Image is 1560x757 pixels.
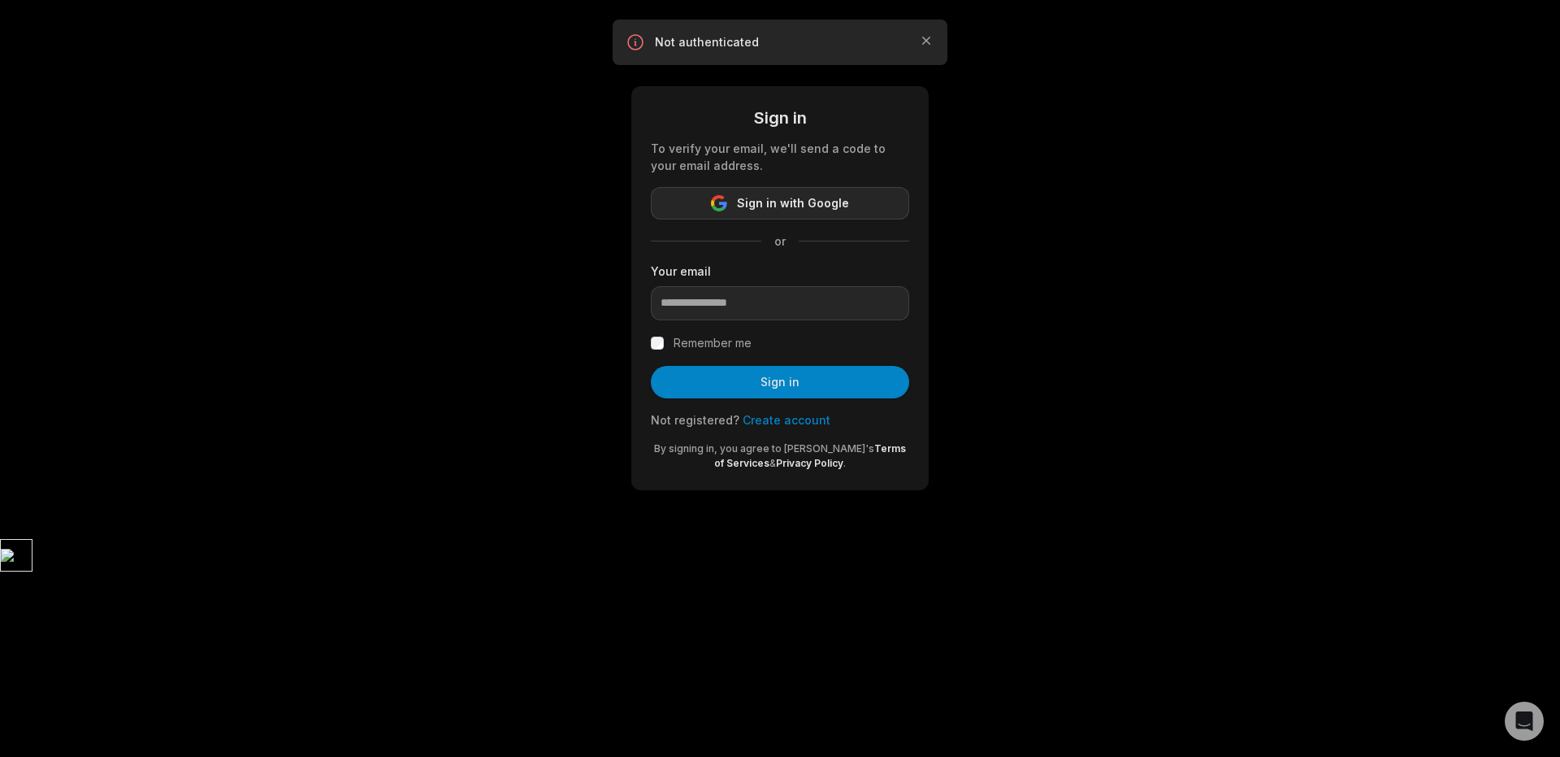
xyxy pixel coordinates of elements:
[651,366,909,398] button: Sign in
[776,457,843,469] a: Privacy Policy
[654,442,874,455] span: By signing in, you agree to [PERSON_NAME]'s
[651,187,909,220] button: Sign in with Google
[761,233,799,250] span: or
[651,140,909,174] div: To verify your email, we'll send a code to your email address.
[655,34,905,50] p: Not authenticated
[674,333,752,353] label: Remember me
[651,413,739,427] span: Not registered?
[743,413,830,427] a: Create account
[843,457,846,469] span: .
[769,457,776,469] span: &
[1505,702,1544,741] div: Open Intercom Messenger
[714,442,906,469] a: Terms of Services
[651,106,909,130] div: Sign in
[651,263,909,280] label: Your email
[737,194,849,213] span: Sign in with Google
